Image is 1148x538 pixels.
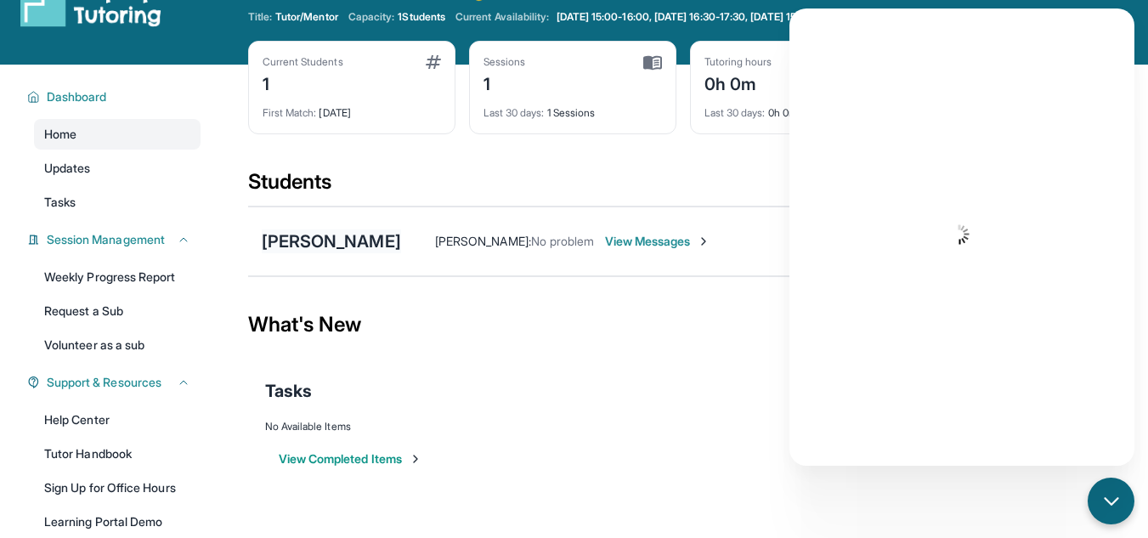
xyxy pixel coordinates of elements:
span: Support & Resources [47,374,161,391]
span: [PERSON_NAME] : [435,234,531,248]
img: card [643,55,662,71]
div: Sessions [484,55,526,69]
span: Tasks [265,379,312,403]
a: Volunteer as a sub [34,330,201,360]
div: [DATE] [263,96,441,120]
a: Sign Up for Office Hours [34,473,201,503]
button: View Completed Items [279,450,422,467]
div: Current Students [263,55,343,69]
span: View Messages [605,233,711,250]
div: 1 [484,69,526,96]
button: Support & Resources [40,374,190,391]
div: Tutoring hours [704,55,772,69]
span: Tasks [44,194,76,211]
a: Weekly Progress Report [34,262,201,292]
span: Tutor/Mentor [275,10,338,24]
img: Chevron-Right [697,235,710,248]
span: Updates [44,160,91,177]
a: Help Center [34,405,201,435]
span: Home [44,126,76,143]
div: 0h 0m [704,69,772,96]
a: Learning Portal Demo [34,507,201,537]
span: No problem [531,234,595,248]
button: Dashboard [40,88,190,105]
div: No Available Items [265,420,1101,433]
span: Current Availability: [455,10,549,24]
span: 1 Students [398,10,445,24]
div: 0h 0m [704,96,883,120]
div: [PERSON_NAME] [262,229,401,253]
a: Tasks [34,187,201,218]
div: 1 Sessions [484,96,662,120]
a: Request a Sub [34,296,201,326]
div: 1 [263,69,343,96]
div: What's New [248,287,1118,362]
img: card [426,55,441,69]
span: Last 30 days : [484,106,545,119]
span: Dashboard [47,88,107,105]
a: Home [34,119,201,150]
a: Tutor Handbook [34,439,201,469]
span: First Match : [263,106,317,119]
span: Last 30 days : [704,106,766,119]
span: [DATE] 15:00-16:00, [DATE] 16:30-17:30, [DATE] 15:00-16:00, [DATE] 16:30-17:30 [557,10,940,24]
a: [DATE] 15:00-16:00, [DATE] 16:30-17:30, [DATE] 15:00-16:00, [DATE] 16:30-17:30 [553,10,943,24]
a: Updates [34,153,201,184]
span: Title: [248,10,272,24]
button: chat-button [1088,478,1134,524]
button: Session Management [40,231,190,248]
span: Capacity: [348,10,395,24]
span: Session Management [47,231,165,248]
div: Students [248,168,1118,206]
